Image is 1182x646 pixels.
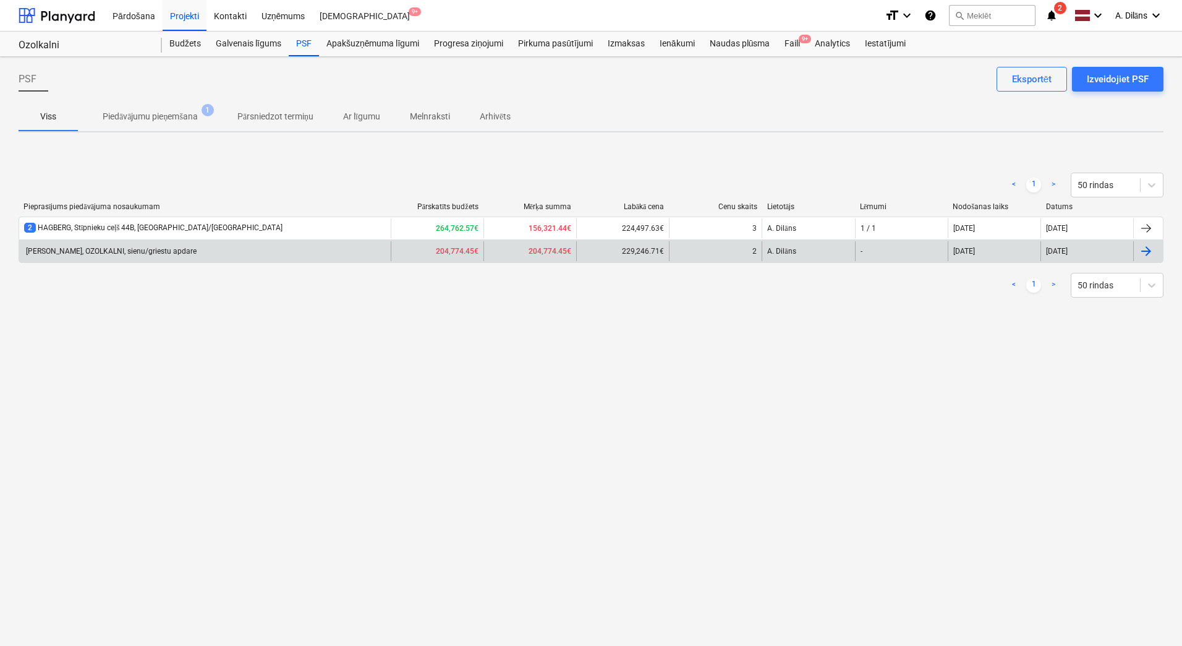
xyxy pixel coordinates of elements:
[1046,247,1068,256] div: [DATE]
[409,7,421,16] span: 9+
[1091,8,1105,23] i: keyboard_arrow_down
[436,224,478,233] b: 264,762.57€
[861,247,862,256] div: -
[1115,11,1147,21] span: A. Dilāns
[857,32,913,56] a: Iestatījumi
[1026,178,1041,192] a: Page 1 is your current page
[202,104,214,116] span: 1
[581,202,664,212] div: Labākā cena
[1026,278,1041,293] a: Page 1 is your current page
[19,39,147,52] div: Ozolkalni
[343,110,380,123] p: Ar līgumu
[1012,71,1052,87] div: Eksportēt
[23,202,385,212] div: Pieprasījums piedāvājuma nosaukumam
[799,35,811,43] span: 9+
[1046,178,1061,192] a: Next page
[861,224,876,233] div: 1 / 1
[1006,178,1021,192] a: Previous page
[885,8,899,23] i: format_size
[24,223,283,233] div: HAGBERG, Stīpnieku ceļš 44B, [GEOGRAPHIC_DATA]/[GEOGRAPHIC_DATA]
[767,202,850,212] div: Lietotājs
[103,110,198,123] p: Piedāvājumu pieņemšana
[953,224,975,233] div: [DATE]
[652,32,702,56] a: Ienākumi
[953,202,1035,212] div: Nodošanas laiks
[511,32,600,56] a: Pirkuma pasūtījumi
[1087,71,1149,87] div: Izveidojiet PSF
[488,202,571,212] div: Mērķa summa
[237,110,313,123] p: Pārsniedzot termiņu
[600,32,652,56] a: Izmaksas
[1149,8,1163,23] i: keyboard_arrow_down
[1046,278,1061,293] a: Next page
[208,32,289,56] a: Galvenais līgums
[1054,2,1066,14] span: 2
[899,8,914,23] i: keyboard_arrow_down
[752,247,757,256] div: 2
[1120,587,1182,646] iframe: Chat Widget
[289,32,319,56] a: PSF
[319,32,427,56] a: Apakšuzņēmuma līgumi
[762,218,854,238] div: A. Dilāns
[777,32,807,56] a: Faili9+
[860,202,943,212] div: Lēmumi
[24,247,197,256] div: [PERSON_NAME], OZOLKALNI, sienu/griestu apdare
[24,223,36,233] span: 2
[19,72,36,87] span: PSF
[997,67,1067,92] button: Eksportēt
[1045,8,1058,23] i: notifications
[1046,202,1129,211] div: Datums
[752,224,757,233] div: 3
[762,241,854,261] div: A. Dilāns
[576,218,669,238] div: 224,497.63€
[1006,278,1021,293] a: Previous page
[410,110,450,123] p: Melnraksti
[1072,67,1163,92] button: Izveidojiet PSF
[529,224,571,233] b: 156,321.44€
[924,8,937,23] i: Zināšanu pamats
[1046,224,1068,233] div: [DATE]
[576,241,669,261] div: 229,246.71€
[702,32,778,56] a: Naudas plūsma
[949,5,1035,26] button: Meklēt
[777,32,807,56] div: Faili
[955,11,964,20] span: search
[953,247,975,256] div: [DATE]
[436,247,478,256] b: 204,774.45€
[674,202,757,211] div: Cenu skaits
[162,32,208,56] a: Budžets
[33,110,63,123] p: Viss
[427,32,511,56] a: Progresa ziņojumi
[529,247,571,256] b: 204,774.45€
[480,110,511,123] p: Arhivēts
[807,32,857,56] a: Analytics
[395,202,478,212] div: Pārskatīts budžets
